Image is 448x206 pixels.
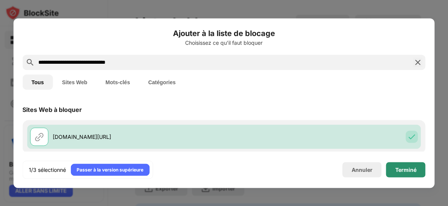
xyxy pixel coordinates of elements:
[413,58,423,67] img: recherche-fermer
[148,79,176,85] font: Catégories
[185,39,263,46] font: Choisissez ce qu'il faut bloquer
[395,166,417,173] font: Terminé
[352,167,373,173] font: Annuler
[22,105,82,113] font: Sites Web à bloquer
[25,58,35,67] img: search.svg
[35,132,44,141] img: url.svg
[77,167,143,172] font: Passer à la version supérieure
[62,79,87,85] font: Sites Web
[105,79,130,85] font: Mots-clés
[29,166,66,173] font: 1/3 sélectionné
[22,74,53,90] button: Tous
[96,74,139,90] button: Mots-clés
[173,28,275,38] font: Ajouter à la liste de blocage
[53,134,111,140] font: [DOMAIN_NAME][URL]
[31,79,44,85] font: Tous
[53,74,96,90] button: Sites Web
[139,74,185,90] button: Catégories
